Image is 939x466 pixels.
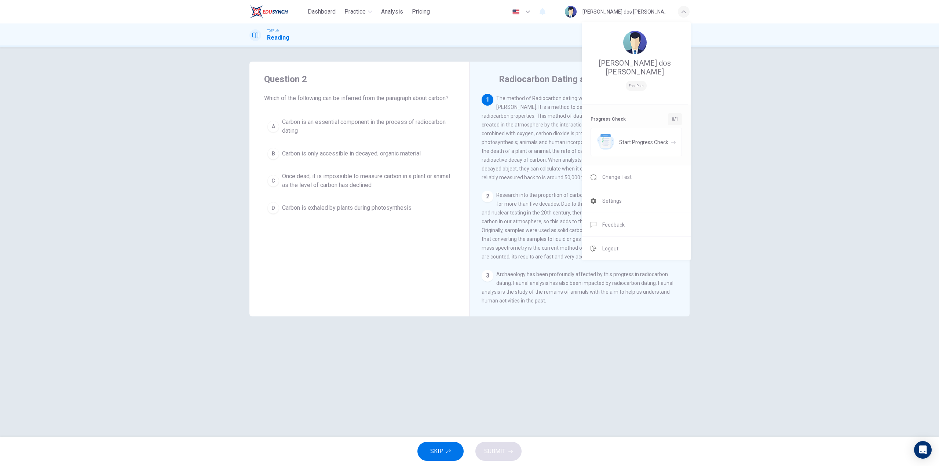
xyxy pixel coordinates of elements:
[602,197,622,205] span: Settings
[591,115,626,124] span: Progress Check
[626,81,647,91] span: Free Plan
[582,165,691,189] a: Change Test
[597,134,614,150] img: Start Progress Check
[668,113,682,125] div: 0/1
[591,128,682,156] div: Start Progress Check
[914,441,932,459] div: Open Intercom Messenger
[623,31,647,54] img: Profile picture
[591,59,679,76] span: [PERSON_NAME] dos [PERSON_NAME]
[602,244,618,253] span: Logout
[602,173,632,181] span: Change Test
[602,220,625,229] span: Feedback
[591,128,682,156] a: Start Progress CheckStart Progress Check
[582,189,691,213] a: Settings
